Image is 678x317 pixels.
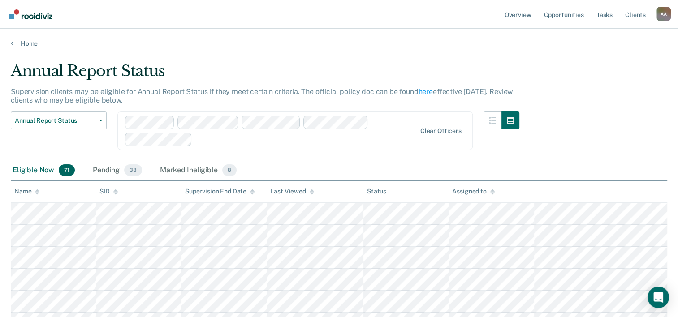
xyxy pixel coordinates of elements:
[11,39,667,47] a: Home
[185,188,255,195] div: Supervision End Date
[452,188,494,195] div: Assigned to
[367,188,386,195] div: Status
[270,188,314,195] div: Last Viewed
[15,117,95,124] span: Annual Report Status
[14,188,39,195] div: Name
[124,164,142,176] span: 38
[11,87,513,104] p: Supervision clients may be eligible for Annual Report Status if they meet certain criteria. The o...
[9,9,52,19] img: Recidiviz
[158,161,238,180] div: Marked Ineligible8
[99,188,118,195] div: SID
[91,161,144,180] div: Pending38
[11,62,519,87] div: Annual Report Status
[419,87,433,96] a: here
[222,164,237,176] span: 8
[656,7,671,21] div: A A
[420,127,462,135] div: Clear officers
[648,287,669,308] div: Open Intercom Messenger
[59,164,75,176] span: 71
[11,161,77,180] div: Eligible Now71
[656,7,671,21] button: Profile dropdown button
[11,111,107,129] button: Annual Report Status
